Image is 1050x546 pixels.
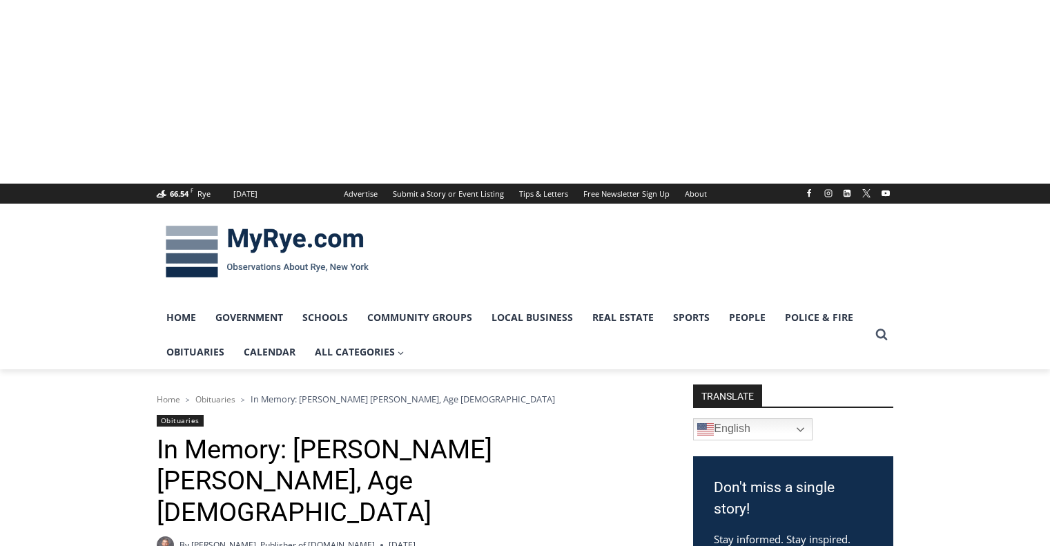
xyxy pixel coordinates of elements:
a: Calendar [234,335,305,369]
a: Obituaries [195,393,235,405]
nav: Secondary Navigation [336,184,714,204]
a: About [677,184,714,204]
a: Advertise [336,184,385,204]
a: Local Business [482,300,583,335]
span: > [186,395,190,404]
a: YouTube [877,185,894,202]
a: Submit a Story or Event Listing [385,184,512,204]
nav: Breadcrumbs [157,392,657,406]
span: 66.54 [170,188,188,199]
div: [DATE] [233,188,257,200]
div: Rye [197,188,211,200]
a: Government [206,300,293,335]
button: View Search Form [869,322,894,347]
span: In Memory: [PERSON_NAME] [PERSON_NAME], Age [DEMOGRAPHIC_DATA] [251,393,555,405]
a: Tips & Letters [512,184,576,204]
a: Facebook [801,185,817,202]
a: Schools [293,300,358,335]
h1: In Memory: [PERSON_NAME] [PERSON_NAME], Age [DEMOGRAPHIC_DATA] [157,434,657,529]
span: All Categories [315,344,405,360]
a: Linkedin [839,185,855,202]
a: All Categories [305,335,414,369]
a: English [693,418,813,440]
a: People [719,300,775,335]
span: > [241,395,245,404]
a: Instagram [820,185,837,202]
a: Home [157,393,180,405]
a: Real Estate [583,300,663,335]
strong: TRANSLATE [693,384,762,407]
a: Sports [663,300,719,335]
a: Police & Fire [775,300,863,335]
a: Home [157,300,206,335]
nav: Primary Navigation [157,300,869,370]
a: Free Newsletter Sign Up [576,184,677,204]
a: Obituaries [157,335,234,369]
h3: Don't miss a single story! [714,477,873,520]
a: X [858,185,875,202]
img: MyRye.com [157,216,378,288]
span: F [191,186,193,194]
a: Obituaries [157,415,204,427]
img: en [697,421,714,438]
a: Community Groups [358,300,482,335]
